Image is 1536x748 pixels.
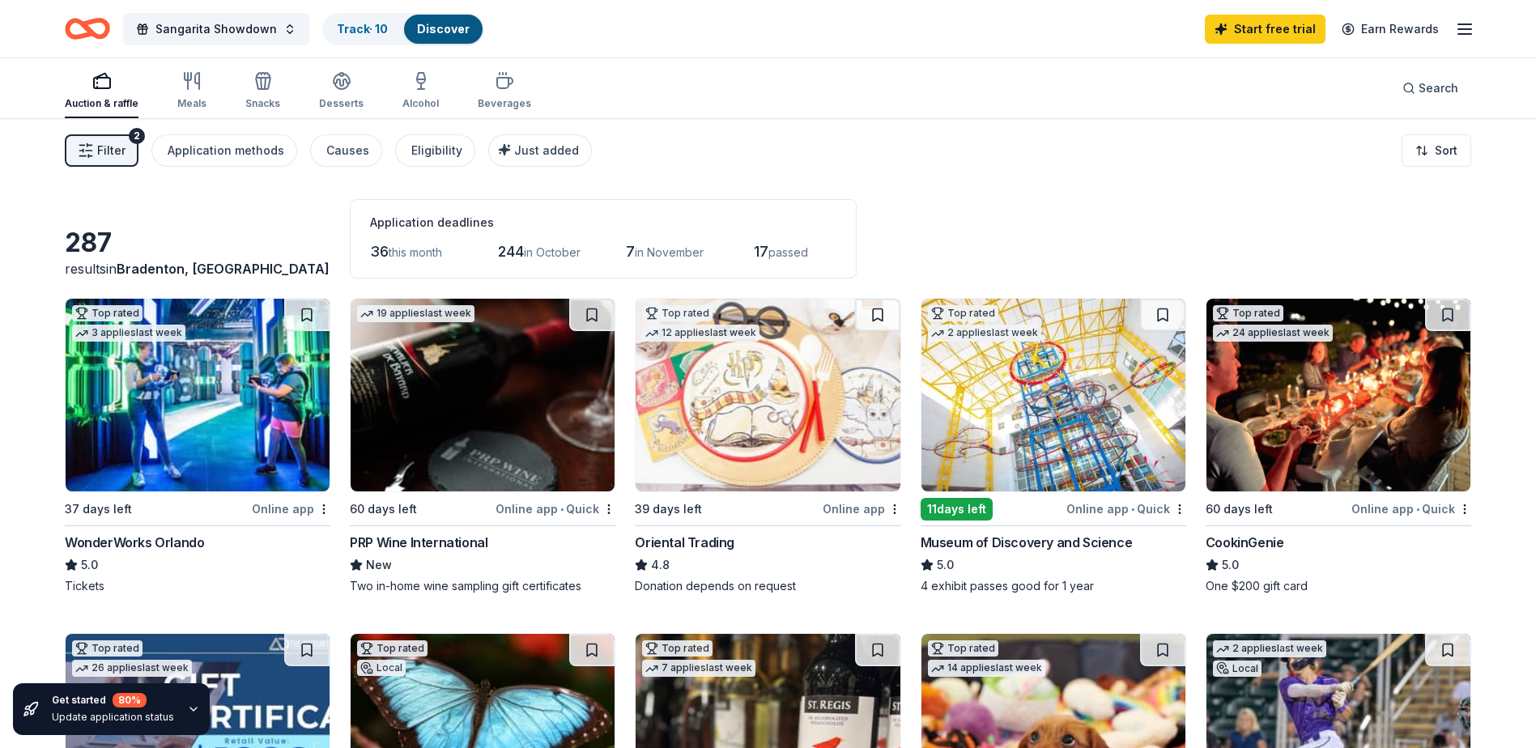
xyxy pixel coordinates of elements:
div: 26 applies last week [72,660,192,677]
div: Museum of Discovery and Science [921,533,1133,552]
button: Auction & raffle [65,65,138,118]
div: 11 days left [921,498,993,521]
button: Desserts [319,65,364,118]
a: Image for PRP Wine International19 applieslast week60 days leftOnline app•QuickPRP Wine Internati... [350,298,615,594]
img: Image for CookinGenie [1206,299,1470,491]
button: Search [1389,72,1471,104]
button: Beverages [478,65,531,118]
span: this month [389,245,442,259]
a: Start free trial [1205,15,1325,44]
a: Image for Oriental TradingTop rated12 applieslast week39 days leftOnline appOriental Trading4.8Do... [635,298,900,594]
a: Discover [417,22,470,36]
div: Online app Quick [1351,499,1471,519]
button: Snacks [245,65,280,118]
div: Online app [252,499,330,519]
span: New [366,555,392,575]
div: Oriental Trading [635,533,734,552]
div: 60 days left [1206,499,1273,519]
div: One $200 gift card [1206,578,1471,594]
button: Filter2 [65,134,138,167]
div: 12 applies last week [642,325,759,342]
div: 60 days left [350,499,417,519]
div: 4 exhibit passes good for 1 year [921,578,1186,594]
span: • [560,503,564,516]
div: Top rated [72,640,143,657]
span: 4.8 [651,555,670,575]
span: passed [768,245,808,259]
div: WonderWorks Orlando [65,533,204,552]
span: Bradenton, [GEOGRAPHIC_DATA] [117,261,330,277]
div: CookinGenie [1206,533,1284,552]
div: 2 applies last week [1213,640,1326,657]
div: Top rated [928,305,998,321]
div: Tickets [65,578,330,594]
div: Top rated [72,305,143,321]
span: 244 [498,243,524,260]
div: Eligibility [411,141,462,160]
a: Image for WonderWorks OrlandoTop rated3 applieslast week37 days leftOnline appWonderWorks Orlando... [65,298,330,594]
div: Meals [177,97,206,110]
button: Sangarita Showdown [123,13,309,45]
div: Local [1213,661,1262,677]
div: 2 [129,128,145,144]
span: 36 [370,243,389,260]
div: Alcohol [402,97,439,110]
button: Just added [488,134,592,167]
button: Alcohol [402,65,439,118]
span: 5.0 [1222,555,1239,575]
a: Track· 10 [337,22,388,36]
div: Application methods [168,141,284,160]
div: 2 applies last week [928,325,1041,342]
span: Sangarita Showdown [155,19,277,39]
div: Snacks [245,97,280,110]
a: Image for CookinGenieTop rated24 applieslast week60 days leftOnline app•QuickCookinGenie5.0One $2... [1206,298,1471,594]
div: 39 days left [635,499,702,519]
div: 7 applies last week [642,660,755,677]
div: Update application status [52,711,174,724]
div: Two in-home wine sampling gift certificates [350,578,615,594]
div: Causes [326,141,369,160]
span: in October [524,245,581,259]
span: 7 [626,243,635,260]
div: Top rated [928,640,998,657]
div: Online app [823,499,901,519]
span: Sort [1435,141,1457,160]
div: Top rated [642,305,713,321]
button: Eligibility [395,134,475,167]
img: Image for Oriental Trading [636,299,900,491]
span: • [1416,503,1419,516]
div: 37 days left [65,499,132,519]
div: 3 applies last week [72,325,185,342]
span: Just added [514,143,579,157]
a: Earn Rewards [1332,15,1449,44]
div: Application deadlines [370,213,836,232]
div: Auction & raffle [65,97,138,110]
div: 287 [65,227,330,259]
span: 5.0 [81,555,98,575]
button: Sort [1402,134,1471,167]
span: in November [635,245,704,259]
a: Image for Museum of Discovery and ScienceTop rated2 applieslast week11days leftOnline app•QuickMu... [921,298,1186,594]
span: Filter [97,141,126,160]
div: 14 applies last week [928,660,1045,677]
div: Donation depends on request [635,578,900,594]
span: 5.0 [937,555,954,575]
button: Track· 10Discover [322,13,484,45]
button: Causes [310,134,382,167]
span: 17 [754,243,768,260]
div: 80 % [113,693,147,708]
img: Image for Museum of Discovery and Science [921,299,1185,491]
div: Top rated [1213,305,1283,321]
img: Image for WonderWorks Orlando [66,299,330,491]
img: Image for PRP Wine International [351,299,615,491]
a: Home [65,10,110,48]
span: • [1131,503,1134,516]
div: Local [357,660,406,676]
div: PRP Wine International [350,533,487,552]
div: 19 applies last week [357,305,474,322]
div: Desserts [319,97,364,110]
div: Beverages [478,97,531,110]
button: Meals [177,65,206,118]
div: Online app Quick [1066,499,1186,519]
div: Top rated [357,640,428,657]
